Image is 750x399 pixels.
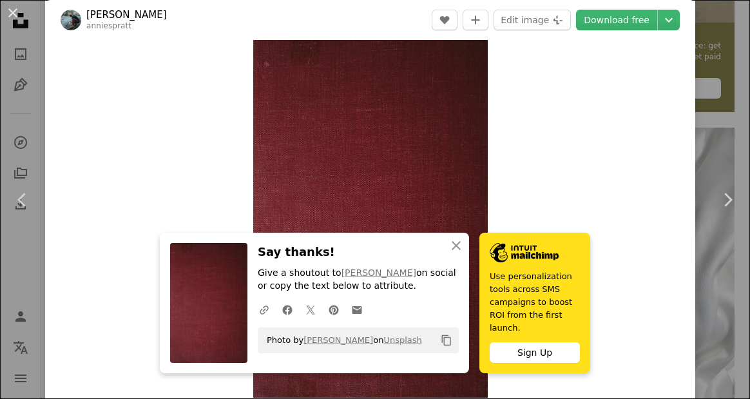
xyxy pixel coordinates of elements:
[479,233,590,373] a: Use personalization tools across SMS campaigns to boost ROI from the first launch.Sign Up
[576,10,657,30] a: Download free
[658,10,680,30] button: Choose download size
[258,243,459,262] h3: Say thanks!
[490,243,559,262] img: file-1690386555781-336d1949dad1image
[463,10,488,30] button: Add to Collection
[436,329,457,351] button: Copy to clipboard
[276,297,299,322] a: Share on Facebook
[299,297,322,322] a: Share on Twitter
[345,297,369,322] a: Share over email
[61,10,81,30] img: Go to Annie Spratt's profile
[494,10,571,30] button: Edit image
[258,267,459,293] p: Give a shoutout to on social or copy the text below to attribute.
[253,23,488,398] img: a close up of a red book cover
[86,21,131,30] a: anniespratt
[490,270,580,335] span: Use personalization tools across SMS campaigns to boost ROI from the first launch.
[253,23,488,398] button: Zoom in on this image
[86,8,167,21] a: [PERSON_NAME]
[490,342,580,363] div: Sign Up
[303,335,373,345] a: [PERSON_NAME]
[341,268,416,278] a: [PERSON_NAME]
[705,138,750,262] a: Next
[432,10,457,30] button: Like
[322,297,345,322] a: Share on Pinterest
[260,330,422,351] span: Photo by on
[383,335,421,345] a: Unsplash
